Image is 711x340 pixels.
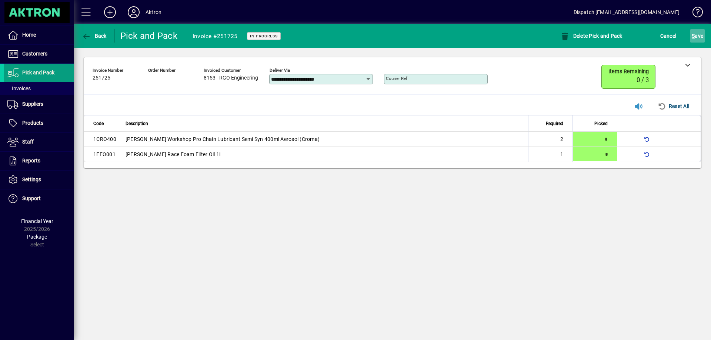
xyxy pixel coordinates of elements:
[7,85,31,91] span: Invoices
[692,30,703,42] span: ave
[528,147,573,162] td: 1
[126,119,148,128] span: Description
[546,119,563,128] span: Required
[148,75,150,81] span: -
[660,30,677,42] span: Cancel
[93,119,104,128] span: Code
[22,51,47,57] span: Customers
[146,6,161,18] div: Aktron
[386,76,407,81] mat-label: Courier Ref
[22,70,54,75] span: Pick and Pack
[98,6,122,19] button: Add
[121,132,528,147] td: [PERSON_NAME] Workshop Pro Chain Lubricant Semi Syn 400ml Aerosol (Croma)
[560,33,622,39] span: Delete Pick and Pack
[121,147,528,162] td: [PERSON_NAME] Race Foam Filter Oil 1L
[84,147,121,162] td: 1FFO001
[574,6,680,18] div: Dispatch [EMAIL_ADDRESS][DOMAIN_NAME]
[4,45,74,63] a: Customers
[637,77,649,84] span: 0 / 3
[122,6,146,19] button: Profile
[120,30,177,42] div: Pick and Pack
[4,82,74,95] a: Invoices
[4,26,74,44] a: Home
[528,132,573,147] td: 2
[22,176,41,182] span: Settings
[4,171,74,189] a: Settings
[658,100,689,112] span: Reset All
[80,29,109,43] button: Back
[692,33,695,39] span: S
[690,29,705,43] button: Save
[22,158,40,164] span: Reports
[93,75,110,81] span: 251725
[687,1,702,26] a: Knowledge Base
[250,34,278,38] span: In Progress
[4,133,74,151] a: Staff
[21,218,53,224] span: Financial Year
[22,139,34,145] span: Staff
[655,100,692,113] button: Reset All
[204,75,258,81] span: 8153 - RGO Engineering
[658,29,678,43] button: Cancel
[84,132,121,147] td: 1CRO400
[74,29,115,43] app-page-header-button: Back
[22,120,43,126] span: Products
[4,95,74,114] a: Suppliers
[82,33,107,39] span: Back
[4,114,74,132] a: Products
[558,29,624,43] button: Delete Pick and Pack
[4,189,74,208] a: Support
[22,195,41,201] span: Support
[4,152,74,170] a: Reports
[22,32,36,38] span: Home
[594,119,608,128] span: Picked
[193,30,238,42] div: Invoice #251725
[22,101,43,107] span: Suppliers
[27,234,47,240] span: Package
